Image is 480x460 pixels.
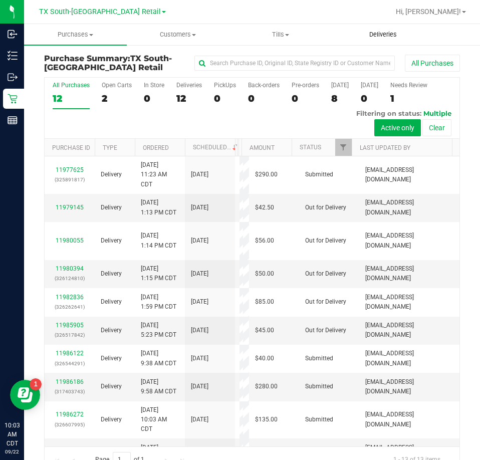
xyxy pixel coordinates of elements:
div: [DATE] [331,82,349,89]
span: [DATE] [191,170,208,179]
div: 12 [53,93,90,104]
div: In Store [144,82,164,89]
div: Deliveries [176,82,202,89]
span: Delivery [101,203,122,212]
p: (326544291) [51,359,89,368]
span: Out for Delivery [305,269,346,279]
span: $42.50 [255,203,274,212]
span: [DATE] 5:23 PM CDT [141,321,176,340]
p: (326124810) [51,274,89,283]
span: Out for Delivery [305,203,346,212]
span: Submitted [305,415,333,424]
p: (317403743) [51,387,89,396]
span: TX South-[GEOGRAPHIC_DATA] Retail [39,8,161,16]
a: 11980394 [56,265,84,272]
span: [EMAIL_ADDRESS][DOMAIN_NAME] [365,165,453,184]
span: [EMAIL_ADDRESS][DOMAIN_NAME] [365,321,453,340]
span: Out for Delivery [305,297,346,307]
div: 8 [331,93,349,104]
span: Delivery [101,326,122,335]
span: [DATE] 11:23 AM CDT [141,160,179,189]
button: Clear [422,119,451,136]
span: Delivery [101,415,122,424]
span: [DATE] 1:14 PM CDT [141,231,176,250]
span: Tills [230,30,332,39]
span: Multiple [423,109,451,117]
a: 11985905 [56,322,84,329]
p: 10:03 AM CDT [5,421,20,448]
span: [EMAIL_ADDRESS][DOMAIN_NAME] [365,349,453,368]
div: PickUps [214,82,236,89]
a: Amount [250,144,275,151]
p: (325891817) [51,175,89,184]
span: [DATE] [191,326,208,335]
span: $85.00 [255,297,274,307]
iframe: Resource center unread badge [30,378,42,390]
div: 0 [248,93,280,104]
span: [EMAIL_ADDRESS][DOMAIN_NAME] [365,410,453,429]
a: Tills [229,24,332,45]
a: 11980055 [56,237,84,244]
span: [DATE] [191,354,208,363]
a: Deliveries [332,24,434,45]
inline-svg: Inbound [8,29,18,39]
inline-svg: Outbound [8,72,18,82]
inline-svg: Retail [8,94,18,104]
span: [DATE] 9:58 AM CDT [141,377,176,396]
span: Submitted [305,354,333,363]
div: Needs Review [390,82,427,89]
a: Scheduled [193,144,238,151]
span: Purchases [24,30,127,39]
span: Deliveries [356,30,410,39]
a: Purchase ID [52,144,90,151]
a: Status [300,144,321,151]
span: TX South-[GEOGRAPHIC_DATA] Retail [44,54,172,72]
a: Last Updated By [360,144,410,151]
span: Submitted [305,170,333,179]
div: All Purchases [53,82,90,89]
span: [DATE] 1:59 PM CDT [141,293,176,312]
span: [EMAIL_ADDRESS][DOMAIN_NAME] [365,377,453,396]
span: [DATE] [191,269,208,279]
a: Filter [335,139,352,156]
span: [DATE] 1:13 PM CDT [141,198,176,217]
span: Customers [127,30,229,39]
div: 0 [361,93,378,104]
a: 11986186 [56,378,84,385]
span: $45.00 [255,326,274,335]
button: Active only [374,119,421,136]
span: Delivery [101,297,122,307]
span: [DATE] [191,236,208,246]
span: Out for Delivery [305,326,346,335]
div: 1 [390,93,427,104]
span: [DATE] [191,297,208,307]
span: [DATE] 10:03 AM CDT [141,405,179,434]
a: Type [103,144,117,151]
span: Delivery [101,170,122,179]
button: All Purchases [405,55,460,72]
span: [EMAIL_ADDRESS][DOMAIN_NAME] [365,293,453,312]
inline-svg: Inventory [8,51,18,61]
span: [DATE] [191,382,208,391]
div: Open Carts [102,82,132,89]
a: 11979145 [56,204,84,211]
a: Ordered [143,144,169,151]
div: 0 [292,93,319,104]
span: [EMAIL_ADDRESS][DOMAIN_NAME] [365,264,453,283]
span: [DATE] 1:15 PM CDT [141,264,176,283]
a: 11986122 [56,350,84,357]
span: $50.00 [255,269,274,279]
span: [DATE] 9:38 AM CDT [141,349,176,368]
div: 0 [214,93,236,104]
div: [DATE] [361,82,378,89]
span: Hi, [PERSON_NAME]! [396,8,461,16]
span: [EMAIL_ADDRESS][DOMAIN_NAME] [365,231,453,250]
div: 0 [144,93,164,104]
span: Delivery [101,236,122,246]
span: [DATE] [191,415,208,424]
p: (326517842) [51,330,89,340]
span: [EMAIL_ADDRESS][DOMAIN_NAME] [365,198,453,217]
a: 11982836 [56,294,84,301]
th: Address [238,139,242,156]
